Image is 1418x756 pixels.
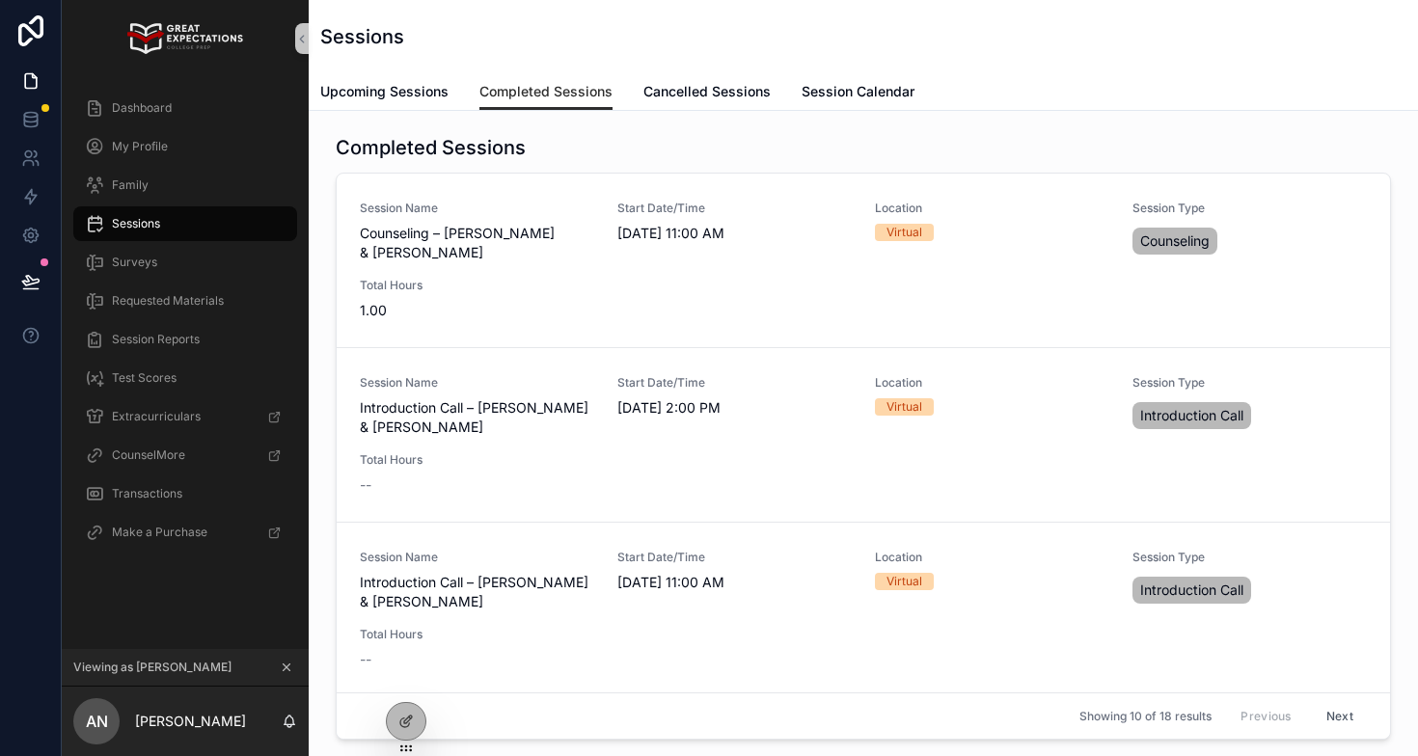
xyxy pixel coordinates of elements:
span: -- [360,475,371,495]
span: Session Name [360,375,594,391]
span: Total Hours [360,627,594,642]
span: Viewing as [PERSON_NAME] [73,660,232,675]
span: Session Type [1132,375,1367,391]
span: Make a Purchase [112,525,207,540]
span: [DATE] 11:00 AM [617,224,852,243]
p: [PERSON_NAME] [135,712,246,731]
a: Upcoming Sessions [320,74,449,113]
span: Upcoming Sessions [320,82,449,101]
span: Session Type [1132,550,1367,565]
span: [DATE] 11:00 AM [617,573,852,592]
h1: Sessions [320,23,404,50]
span: Start Date/Time [617,375,852,391]
a: Extracurriculars [73,399,297,434]
a: Test Scores [73,361,297,395]
span: Completed Sessions [479,82,613,101]
span: AN [86,710,108,733]
span: Session Type [1132,201,1367,216]
span: Start Date/Time [617,550,852,565]
span: CounselMore [112,447,185,463]
span: Counseling [1140,231,1210,251]
a: My Profile [73,129,297,164]
a: Make a Purchase [73,515,297,550]
span: -- [360,650,371,669]
button: Next [1313,701,1367,731]
a: Session Calendar [802,74,914,113]
span: Session Name [360,201,594,216]
span: Introduction Call [1140,406,1243,425]
span: Transactions [112,486,182,501]
a: Dashboard [73,91,297,125]
a: Transactions [73,476,297,511]
h1: Completed Sessions [336,134,526,161]
span: Showing 10 of 18 results [1079,709,1212,724]
span: Counseling – [PERSON_NAME] & [PERSON_NAME] [360,224,594,262]
span: Introduction Call – [PERSON_NAME] & [PERSON_NAME] [360,573,594,611]
div: Virtual [886,224,922,241]
span: Session Calendar [802,82,914,101]
span: Start Date/Time [617,201,852,216]
span: Introduction Call [1140,580,1243,600]
div: scrollable content [62,77,309,575]
span: Session Reports [112,332,200,347]
span: Session Name [360,550,594,565]
img: App logo [127,23,242,54]
span: Family [112,177,149,193]
span: Cancelled Sessions [643,82,771,101]
div: Virtual [886,573,922,590]
a: Cancelled Sessions [643,74,771,113]
a: Family [73,168,297,202]
span: Test Scores [112,370,177,386]
div: Virtual [886,398,922,416]
a: Session Reports [73,322,297,357]
span: 1.00 [360,301,594,320]
a: Requested Materials [73,283,297,318]
span: [DATE] 2:00 PM [617,398,852,418]
span: Total Hours [360,278,594,293]
span: Location [875,550,1109,565]
span: My Profile [112,139,168,154]
span: Location [875,201,1109,216]
span: Surveys [112,255,157,270]
span: Sessions [112,216,160,231]
span: Total Hours [360,452,594,468]
span: Location [875,375,1109,391]
a: Completed Sessions [479,74,613,111]
a: Sessions [73,206,297,241]
span: Requested Materials [112,293,224,309]
a: Surveys [73,245,297,280]
span: Extracurriculars [112,409,201,424]
a: CounselMore [73,438,297,472]
span: Introduction Call – [PERSON_NAME] & [PERSON_NAME] [360,398,594,437]
span: Dashboard [112,100,172,116]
